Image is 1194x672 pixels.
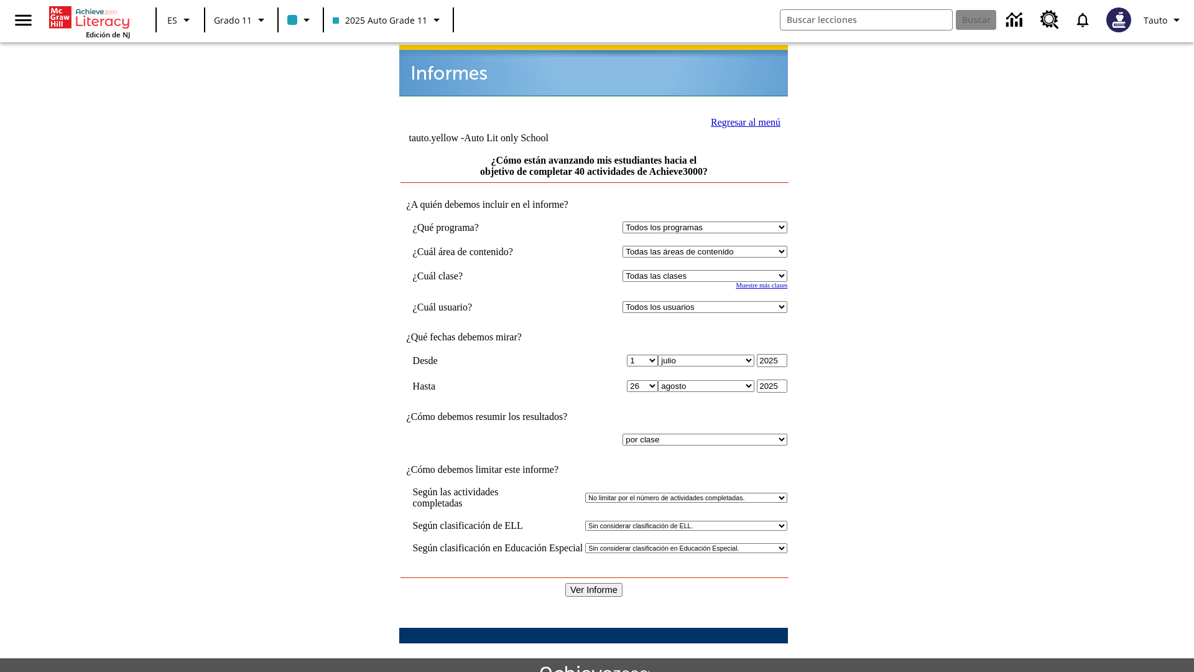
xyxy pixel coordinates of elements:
td: Desde [413,354,552,367]
td: Según clasificación en Educación Especial [413,543,583,554]
button: Lenguaje: ES, Selecciona un idioma [160,9,200,31]
button: El color de la clase es azul claro. Cambiar el color de la clase. [282,9,319,31]
td: ¿Qué programa? [413,222,552,233]
span: Tauto [1144,14,1167,27]
td: Hasta [413,380,552,393]
nobr: Auto Lit only School [464,133,548,143]
a: Notificaciones [1067,4,1099,36]
span: Grado 11 [214,14,252,27]
input: Buscar campo [780,10,952,30]
button: Clase: 2025 Auto Grade 11, Selecciona una clase [328,9,449,31]
span: 2025 Auto Grade 11 [333,14,427,27]
td: ¿Qué fechas debemos mirar? [400,332,788,343]
nobr: ¿Cuál área de contenido? [413,246,513,257]
td: ¿Cómo debemos resumir los resultados? [400,411,788,422]
a: ¿Cómo están avanzando mis estudiantes hacia el objetivo de completar 40 actividades de Achieve3000? [480,155,708,177]
span: Edición de NJ [86,30,130,39]
input: Ver Informe [565,583,622,597]
a: Centro de recursos, Se abrirá en una pestaña nueva. [1033,3,1067,37]
td: ¿Cómo debemos limitar este informe? [400,464,788,475]
td: ¿A quién debemos incluir en el informe? [400,199,788,210]
img: Avatar [1106,7,1131,32]
td: ¿Cuál usuario? [413,301,552,313]
span: ES [167,14,177,27]
button: Grado: Grado 11, Elige un grado [209,9,274,31]
a: Muestre más clases [736,282,787,289]
td: Según clasificación de ELL [413,520,583,531]
td: Según las actividades completadas [413,487,583,509]
a: Centro de información [999,3,1033,37]
button: Perfil/Configuración [1139,9,1189,31]
div: Portada [49,4,130,39]
td: ¿Cuál clase? [413,270,552,282]
td: tauto.yellow - [409,133,637,144]
button: Escoja un nuevo avatar [1099,4,1139,36]
a: Regresar al menú [711,117,780,128]
button: Abrir el menú lateral [5,2,42,39]
img: header [399,45,788,96]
